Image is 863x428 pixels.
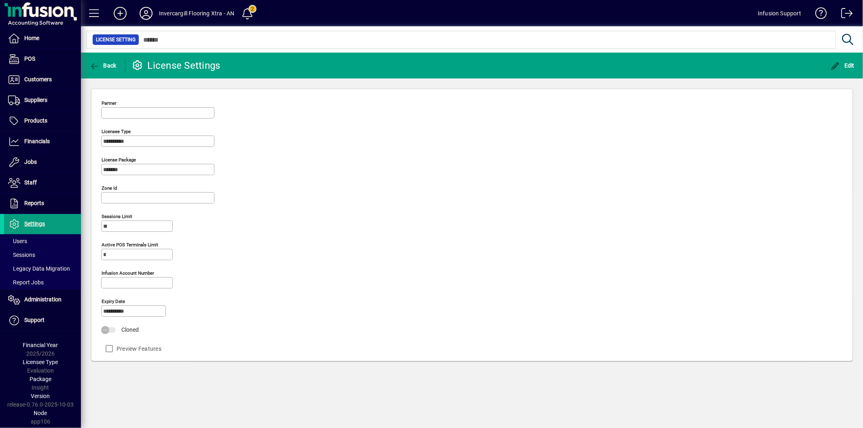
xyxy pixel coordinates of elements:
span: Version [31,393,50,399]
span: Support [24,317,45,323]
span: Financials [24,138,50,144]
span: Home [24,35,39,41]
a: Sessions [4,248,81,262]
mat-label: Licensee Type [102,129,131,134]
a: Suppliers [4,90,81,110]
span: Financial Year [23,342,58,348]
mat-label: License Package [102,157,136,163]
span: Users [8,238,27,244]
span: Jobs [24,159,37,165]
span: Customers [24,76,52,83]
mat-label: Expiry date [102,299,125,304]
a: Users [4,234,81,248]
span: Products [24,117,47,124]
div: Infusion Support [758,7,801,20]
a: Staff [4,173,81,193]
button: Back [87,58,119,73]
span: License Setting [96,36,136,44]
a: Products [4,111,81,131]
mat-label: Partner [102,100,117,106]
div: Invercargill Flooring Xtra - AN [159,7,234,20]
span: Reports [24,200,44,206]
span: Package [30,376,51,382]
a: Logout [835,2,853,28]
span: Sessions [8,252,35,258]
a: Customers [4,70,81,90]
span: Back [89,62,117,69]
a: Home [4,28,81,49]
button: Profile [133,6,159,21]
app-page-header-button: Back [81,58,125,73]
a: Administration [4,290,81,310]
span: Report Jobs [8,279,44,286]
a: Reports [4,193,81,214]
span: Staff [24,179,37,186]
span: Suppliers [24,97,47,103]
a: POS [4,49,81,69]
span: Licensee Type [23,359,58,365]
div: License Settings [131,59,221,72]
span: Node [34,410,47,416]
mat-label: Infusion account number [102,270,154,276]
a: Legacy Data Migration [4,262,81,275]
span: Settings [24,220,45,227]
button: Edit [829,58,857,73]
a: Financials [4,131,81,152]
a: Knowledge Base [809,2,827,28]
span: Cloned [121,326,139,333]
mat-label: Zone Id [102,185,117,191]
span: Administration [24,296,61,303]
span: POS [24,55,35,62]
a: Report Jobs [4,275,81,289]
span: Edit [831,62,855,69]
span: Legacy Data Migration [8,265,70,272]
mat-label: Active POS Terminals Limit [102,242,158,248]
button: Add [107,6,133,21]
a: Support [4,310,81,331]
a: Jobs [4,152,81,172]
mat-label: Sessions Limit [102,214,132,219]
